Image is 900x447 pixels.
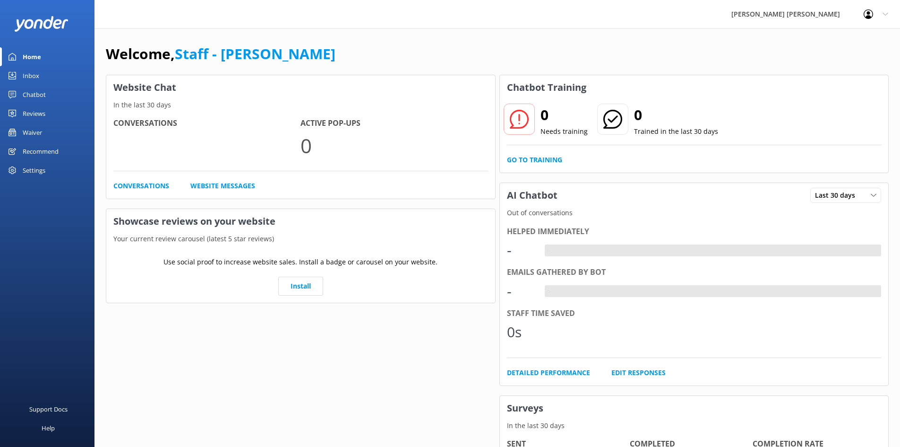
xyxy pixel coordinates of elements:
a: Install [278,277,323,296]
div: Inbox [23,66,39,85]
div: 0s [507,321,535,343]
div: Home [23,47,41,66]
div: Chatbot [23,85,46,104]
p: Trained in the last 30 days [634,126,718,137]
p: Use social proof to increase website sales. Install a badge or carousel on your website. [163,257,437,267]
h3: AI Chatbot [500,183,565,208]
div: - [507,239,535,262]
h4: Active Pop-ups [300,117,488,130]
h2: 0 [634,104,718,126]
p: 0 [300,130,488,161]
a: Conversations [113,181,169,191]
a: Edit Responses [611,368,666,378]
div: Settings [23,161,45,180]
h3: Chatbot Training [500,75,593,100]
div: Help [42,419,55,438]
h3: Website Chat [106,75,495,100]
div: - [545,285,552,298]
a: Staff - [PERSON_NAME] [175,44,335,63]
p: Your current review carousel (latest 5 star reviews) [106,234,495,244]
div: Emails gathered by bot [507,266,882,279]
div: Recommend [23,142,59,161]
p: In the last 30 days [500,421,889,431]
div: - [545,245,552,257]
div: Staff time saved [507,307,882,320]
p: In the last 30 days [106,100,495,110]
img: yonder-white-logo.png [14,16,69,32]
div: Support Docs [29,400,68,419]
a: Detailed Performance [507,368,590,378]
a: Website Messages [190,181,255,191]
div: Reviews [23,104,45,123]
span: Last 30 days [815,190,861,201]
h2: 0 [540,104,588,126]
h3: Showcase reviews on your website [106,209,495,234]
div: Waiver [23,123,42,142]
a: Go to Training [507,155,562,165]
div: - [507,280,535,303]
h1: Welcome, [106,43,335,65]
h3: Surveys [500,396,889,421]
div: Helped immediately [507,226,882,238]
p: Out of conversations [500,208,889,218]
p: Needs training [540,126,588,137]
h4: Conversations [113,117,300,130]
